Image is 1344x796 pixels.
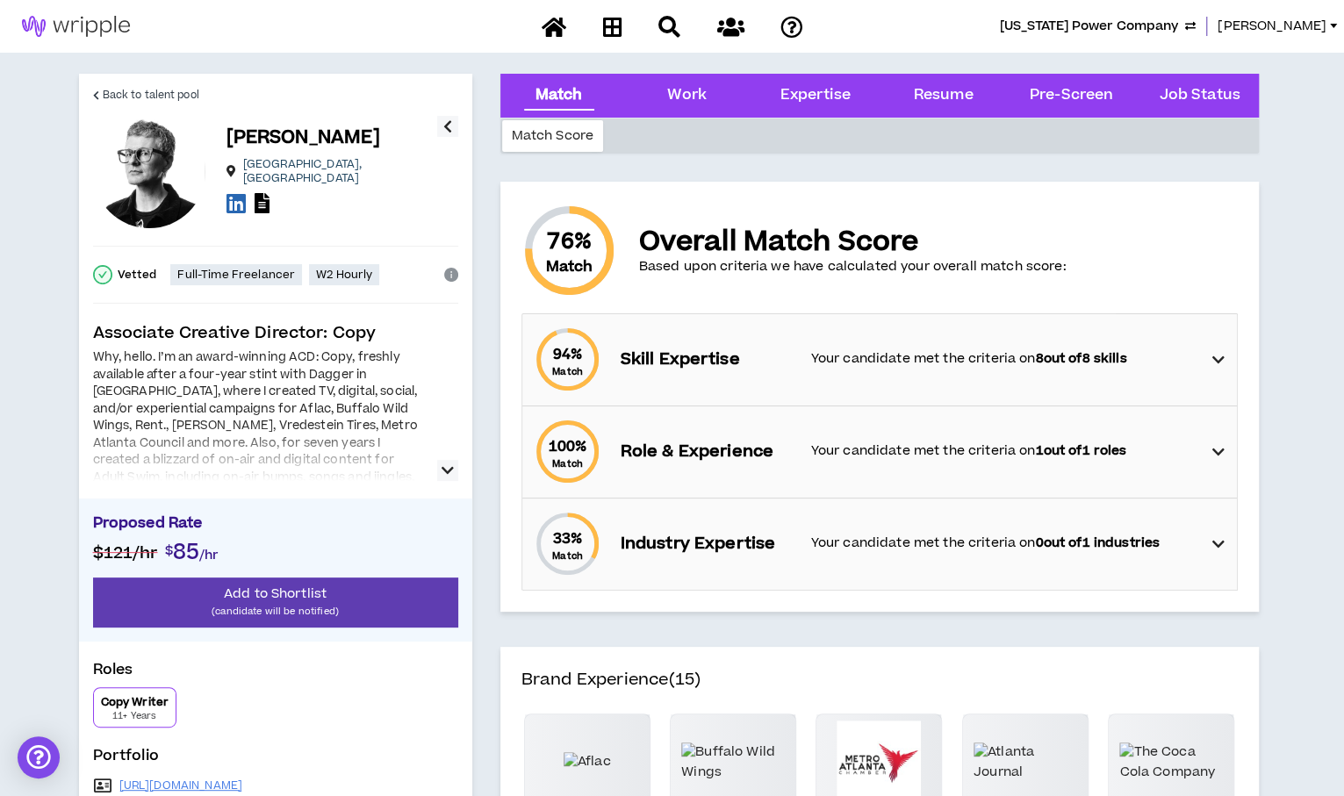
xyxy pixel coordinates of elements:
span: info-circle [444,268,458,282]
p: [GEOGRAPHIC_DATA] , [GEOGRAPHIC_DATA] [243,157,437,185]
div: Why, hello. I’m an award-winning ACD: Copy, freshly available after a four-year stint with Dagger... [93,349,427,538]
img: Atlanta Journal [974,742,1077,782]
p: Your candidate met the criteria on [811,349,1195,369]
div: Resume [914,84,974,107]
a: [URL][DOMAIN_NAME] [119,778,243,792]
div: 100%MatchRole & ExperienceYour candidate met the criteria on1out of1 roles [522,406,1237,498]
button: Add to Shortlist(candidate will be notified) [93,577,458,627]
div: 94%MatchSkill ExpertiseYour candidate met the criteria on8out of8 skills [522,314,1237,405]
p: Your candidate met the criteria on [811,534,1195,553]
p: [PERSON_NAME] [226,125,381,150]
div: Open Intercom Messenger [18,736,60,778]
p: Copy Writer [101,695,169,709]
span: Add to Shortlist [224,584,327,603]
span: /hr [199,546,219,564]
div: Chris A. [93,116,205,228]
span: [PERSON_NAME] [1218,17,1326,36]
p: Based upon criteria we have calculated your overall match score: [639,258,1067,276]
p: Your candidate met the criteria on [811,441,1195,461]
strong: 1 out of 1 roles [1035,441,1126,460]
strong: 8 out of 8 skills [1035,349,1126,368]
p: Proposed Rate [93,513,458,539]
small: Match [552,457,583,470]
a: Back to talent pool [93,74,199,116]
span: check-circle [93,265,112,284]
span: $121 /hr [93,541,158,565]
small: Match [546,256,593,277]
p: Portfolio [93,745,458,773]
span: 94 % [553,344,582,365]
p: W2 Hourly [316,268,372,282]
span: $ [164,541,172,560]
button: [US_STATE] Power Company [1000,17,1196,36]
div: Expertise [780,84,850,107]
span: 85 [173,537,199,568]
p: Roles [93,659,458,687]
small: Match [552,549,583,563]
span: 76 % [547,228,591,256]
div: Match Score [502,120,604,152]
small: Match [552,365,583,378]
span: 33 % [553,528,582,549]
div: Job Status [1159,84,1240,107]
div: Match [535,84,583,107]
p: Skill Expertise [621,348,794,372]
div: Work [667,84,707,107]
p: 11+ Years [112,709,156,723]
span: 100 % [549,436,587,457]
h4: Brand Experience (15) [521,668,1238,714]
div: 33%MatchIndustry ExpertiseYour candidate met the criteria on0out of1 industries [522,498,1237,590]
p: Full-Time Freelancer [177,268,295,282]
img: The Coca Cola Company [1119,742,1223,782]
strong: 0 out of 1 industries [1035,534,1160,552]
p: (candidate will be notified) [93,603,458,620]
p: Associate Creative Director: Copy [93,321,458,346]
div: Pre-Screen [1030,84,1113,107]
p: Overall Match Score [639,226,1067,258]
p: Role & Experience [621,440,794,464]
p: Industry Expertise [621,532,794,556]
img: Aflac [564,752,611,771]
span: Back to talent pool [103,87,199,104]
span: Georgia Power Company [1000,17,1178,36]
p: Vetted [118,268,157,282]
img: Buffalo Wild Wings [681,742,785,782]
